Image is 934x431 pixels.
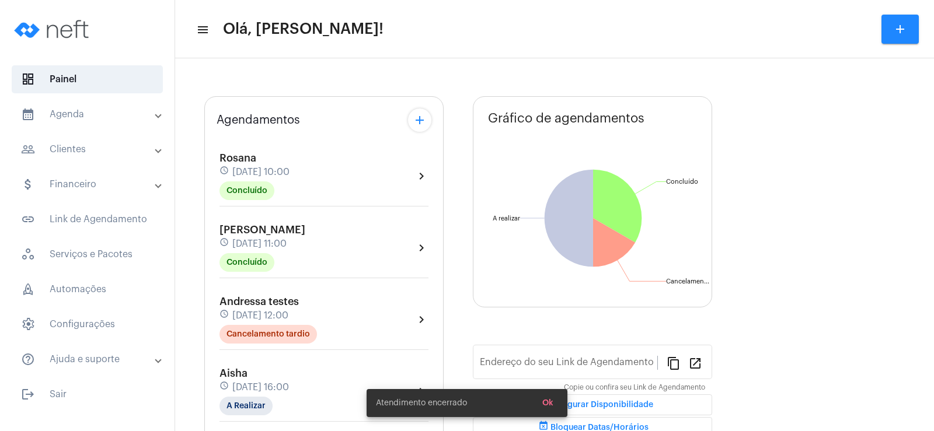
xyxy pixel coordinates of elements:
[196,23,208,37] mat-icon: sidenav icon
[666,278,709,285] text: Cancelamen...
[219,153,256,163] span: Rosana
[232,239,287,249] span: [DATE] 11:00
[414,313,428,327] mat-icon: chevron_right
[21,212,35,226] mat-icon: sidenav icon
[21,72,35,86] span: sidenav icon
[21,352,156,366] mat-panel-title: Ajuda e suporte
[219,296,299,307] span: Andressa testes
[232,310,288,321] span: [DATE] 12:00
[223,20,384,38] span: Olá, [PERSON_NAME]!
[232,167,290,177] span: [DATE] 10:00
[21,247,35,261] span: sidenav icon
[219,166,230,178] mat-icon: schedule
[21,107,156,121] mat-panel-title: Agenda
[21,387,35,401] mat-icon: sidenav icon
[7,135,175,163] mat-expansion-panel-header: sidenav iconClientes
[542,399,553,407] span: Ok
[533,393,563,414] button: Ok
[893,22,907,36] mat-icon: add
[219,237,230,250] mat-icon: schedule
[414,241,428,255] mat-icon: chevron_right
[21,107,35,121] mat-icon: sidenav icon
[21,317,35,331] span: sidenav icon
[9,6,97,52] img: logo-neft-novo-2.png
[219,368,248,379] span: Aisha
[21,177,35,191] mat-icon: sidenav icon
[12,380,163,408] span: Sair
[219,181,274,200] mat-chip: Concluído
[21,352,35,366] mat-icon: sidenav icon
[219,397,273,415] mat-chip: A Realizar
[7,170,175,198] mat-expansion-panel-header: sidenav iconFinanceiro
[480,359,657,370] input: Link
[219,225,305,235] span: [PERSON_NAME]
[219,325,317,344] mat-chip: Cancelamento tardio
[219,381,230,394] mat-icon: schedule
[12,310,163,338] span: Configurações
[564,384,705,392] mat-hint: Copie ou confira seu Link de Agendamento
[232,382,289,393] span: [DATE] 16:00
[21,142,35,156] mat-icon: sidenav icon
[21,142,156,156] mat-panel-title: Clientes
[12,275,163,303] span: Automações
[688,356,702,370] mat-icon: open_in_new
[666,178,698,185] text: Concluído
[414,169,428,183] mat-icon: chevron_right
[376,397,467,409] span: Atendimento encerrado
[488,111,644,125] span: Gráfico de agendamentos
[12,65,163,93] span: Painel
[219,253,274,272] mat-chip: Concluído
[12,240,163,268] span: Serviços e Pacotes
[7,345,175,373] mat-expansion-panel-header: sidenav iconAjuda e suporte
[219,309,230,322] mat-icon: schedule
[21,282,35,296] span: sidenav icon
[473,394,712,415] button: Configurar Disponibilidade
[667,356,681,370] mat-icon: content_copy
[12,205,163,233] span: Link de Agendamento
[493,215,520,222] text: A realizar
[413,113,427,127] mat-icon: add
[532,401,653,409] span: Configurar Disponibilidade
[217,114,300,127] span: Agendamentos
[21,177,156,191] mat-panel-title: Financeiro
[7,100,175,128] mat-expansion-panel-header: sidenav iconAgenda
